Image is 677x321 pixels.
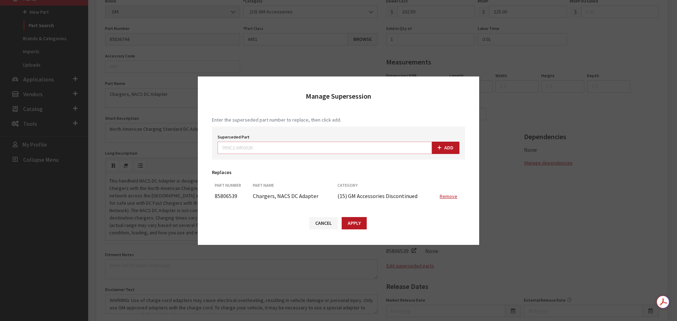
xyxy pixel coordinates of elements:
td: (15) GM Accessories Discontinued [335,191,437,201]
button: Remove [439,192,458,200]
span: Add [444,144,453,151]
small: Enter the superseded part number to replace, then click add. [212,116,465,124]
td: Chargers, NACS DC Adapter [250,191,335,201]
h4: Replaces [212,169,465,176]
button: Add [432,142,459,154]
input: 999C2-WR002K [218,142,432,154]
th: PART NAME [250,180,335,191]
td: 85806539 [212,191,250,201]
button: Cancel [309,217,338,229]
h2: Manage Supersession [306,91,371,102]
button: Apply [342,217,367,229]
label: Superseded Part [218,134,250,140]
th: CATEGORY [335,180,437,191]
th: PART NUMBER [212,180,250,191]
